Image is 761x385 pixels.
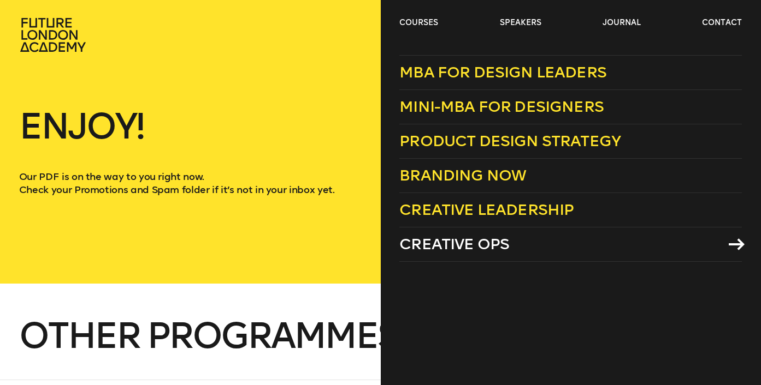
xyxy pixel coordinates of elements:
span: MBA for Design Leaders [399,63,606,81]
a: Branding Now [399,159,742,193]
span: Creative Ops [399,235,509,253]
a: Creative Ops [399,227,742,262]
a: contact [702,17,742,28]
a: speakers [500,17,541,28]
a: Product Design Strategy [399,124,742,159]
a: courses [399,17,438,28]
a: Mini-MBA for Designers [399,90,742,124]
span: Product Design Strategy [399,132,621,150]
span: Branding Now [399,166,526,184]
a: Creative Leadership [399,193,742,227]
a: journal [603,17,641,28]
a: MBA for Design Leaders [399,55,742,90]
span: Mini-MBA for Designers [399,98,604,116]
span: Creative Leadership [399,201,574,219]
